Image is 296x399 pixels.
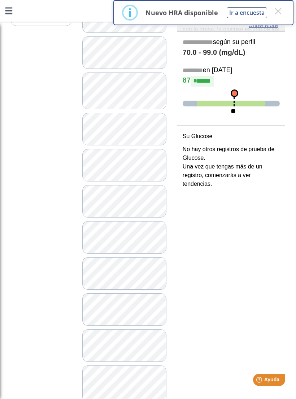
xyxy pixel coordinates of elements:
div: i [128,6,132,19]
iframe: Help widget launcher [232,371,288,391]
button: Ir a encuesta [227,7,267,18]
button: Close this dialog [271,5,284,18]
h4: 87 [183,76,280,87]
h4: 70.0 - 99.0 (mg/dL) [183,48,280,57]
h5: según su perfil [183,38,280,47]
p: Nuevo HRA disponible [145,8,218,17]
p: Su Glucose [183,132,280,141]
p: No hay otros registros de prueba de Glucose. Una vez que tengas más de un registro, comenzarás a ... [183,145,280,188]
h5: en [DATE] [183,66,280,75]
